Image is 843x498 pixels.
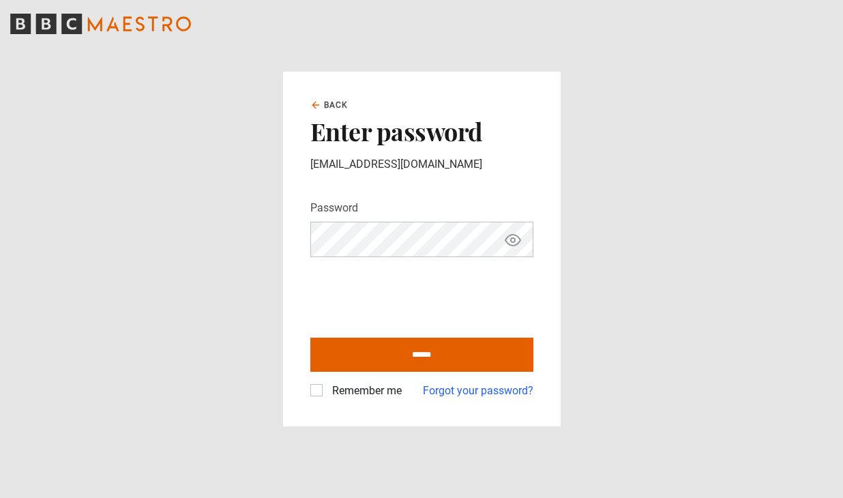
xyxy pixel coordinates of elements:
[501,228,524,252] button: Show password
[310,156,533,173] p: [EMAIL_ADDRESS][DOMAIN_NAME]
[310,117,533,145] h2: Enter password
[324,99,349,111] span: Back
[423,383,533,399] a: Forgot your password?
[310,268,518,321] iframe: reCAPTCHA
[327,383,402,399] label: Remember me
[310,200,358,216] label: Password
[10,14,191,34] svg: BBC Maestro
[310,99,349,111] a: Back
